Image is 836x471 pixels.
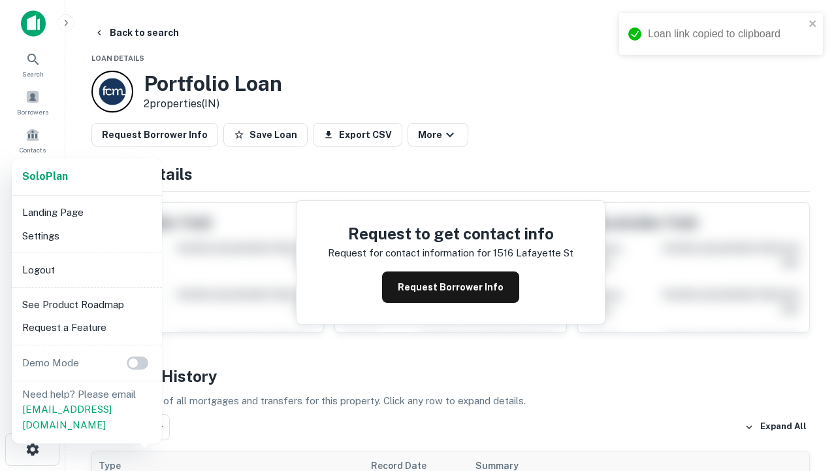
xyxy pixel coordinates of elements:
[809,18,818,31] button: close
[771,366,836,429] iframe: Chat Widget
[17,355,84,371] p: Demo Mode
[17,316,157,340] li: Request a Feature
[648,26,805,42] div: Loan link copied to clipboard
[22,387,152,433] p: Need help? Please email
[22,170,68,183] strong: Solo Plan
[17,293,157,317] li: See Product Roadmap
[22,404,112,430] a: [EMAIL_ADDRESS][DOMAIN_NAME]
[17,201,157,224] li: Landing Page
[22,169,68,184] a: SoloPlan
[17,258,157,282] li: Logout
[17,224,157,248] li: Settings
